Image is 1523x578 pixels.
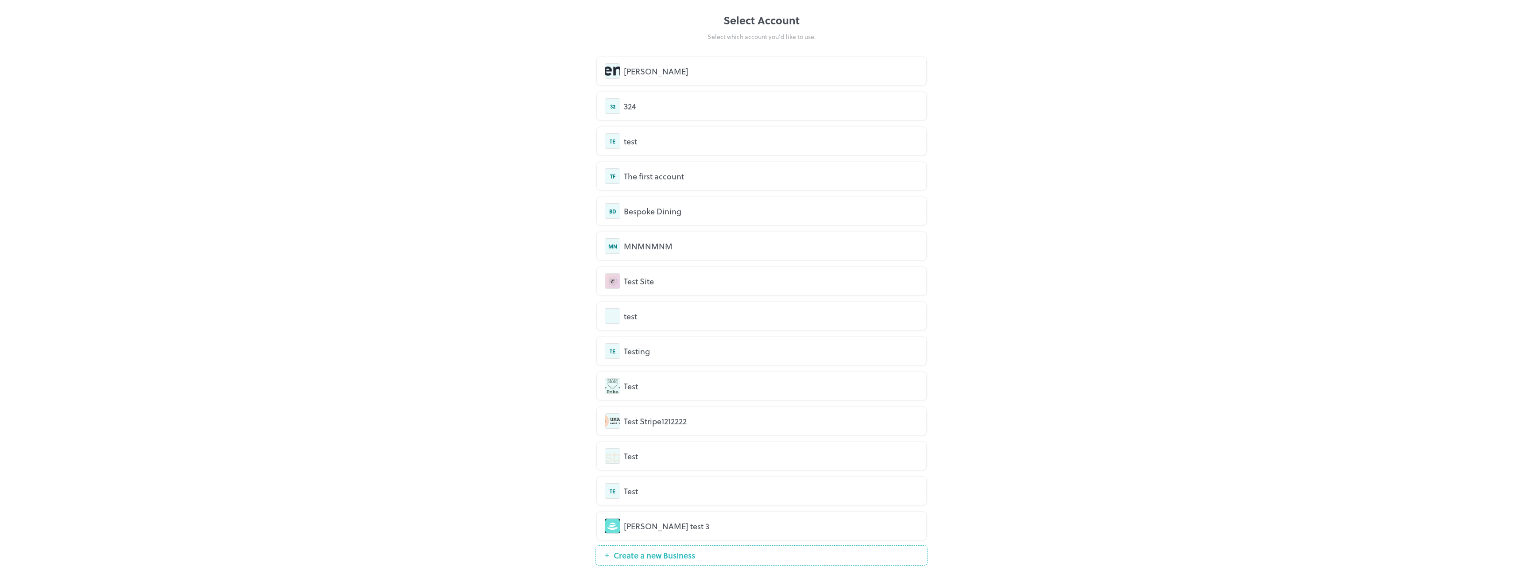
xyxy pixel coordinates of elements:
[605,238,620,254] div: MN
[624,485,918,497] div: Test
[605,133,620,149] div: TE
[605,343,620,359] div: TE
[605,483,620,499] div: TE
[605,309,620,323] img: avatar
[605,519,620,533] img: avatar
[624,380,918,392] div: Test
[624,240,918,252] div: MNMNMNM
[624,345,918,357] div: Testing
[624,415,918,427] div: Test Stripe1212222
[605,98,620,114] div: 32
[624,520,918,532] div: [PERSON_NAME] test 3
[605,449,620,463] img: avatar
[595,32,928,41] div: Select which account you’d like to use.
[624,100,918,112] div: 324
[605,168,620,184] div: TF
[624,450,918,462] div: Test
[624,65,918,77] div: [PERSON_NAME]
[605,414,620,428] img: avatar
[624,275,918,287] div: Test Site
[624,135,918,147] div: test
[605,203,620,219] div: BD
[605,274,620,288] img: avatar
[624,205,918,217] div: Bespoke Dining
[624,310,918,322] div: test
[605,64,620,78] img: avatar
[595,545,928,566] button: Create a new Business
[609,551,700,560] span: Create a new Business
[605,379,620,393] img: avatar
[624,170,918,182] div: The first account
[595,12,928,28] div: Select Account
